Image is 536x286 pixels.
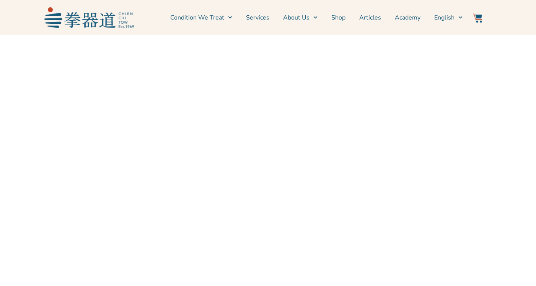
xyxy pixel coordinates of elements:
[434,13,455,22] span: English
[48,108,220,124] h2: Tui Na Massage
[170,8,232,27] a: Condition We Treat
[331,8,345,27] a: Shop
[246,8,269,27] a: Services
[138,8,463,27] nav: Menu
[395,8,420,27] a: Academy
[48,132,220,186] p: Ideal in treating [MEDICAL_DATA] and nervous systems conditions such as pain and illness. Tui Na ...
[473,13,482,23] img: Website Icon-03
[283,8,318,27] a: About Us
[434,8,463,27] a: English
[359,8,381,27] a: Articles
